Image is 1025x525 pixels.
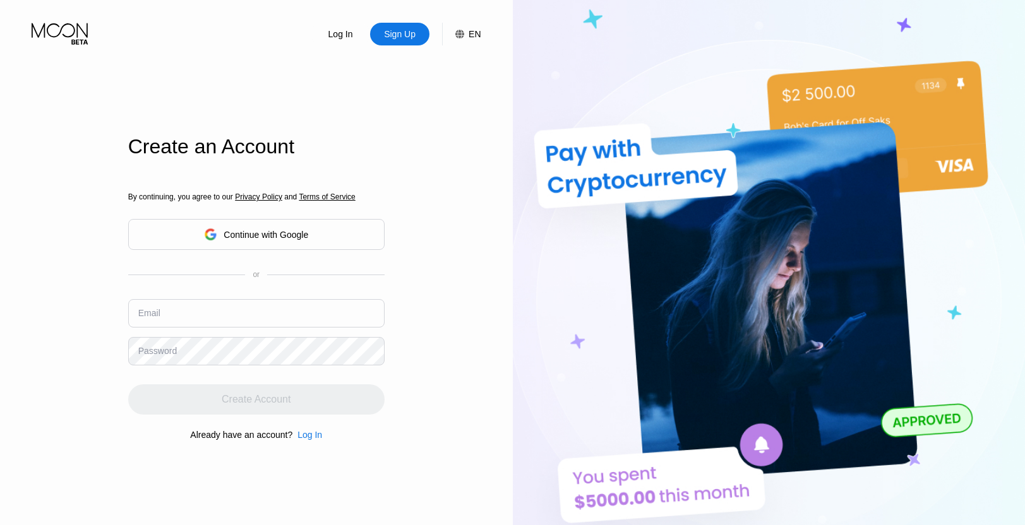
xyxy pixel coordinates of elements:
[128,135,385,158] div: Create an Account
[383,28,417,40] div: Sign Up
[311,23,370,45] div: Log In
[292,430,322,440] div: Log In
[190,430,292,440] div: Already have an account?
[138,346,177,356] div: Password
[370,23,429,45] div: Sign Up
[442,23,481,45] div: EN
[282,192,299,201] span: and
[235,192,282,201] span: Privacy Policy
[128,192,385,201] div: By continuing, you agree to our
[224,230,308,240] div: Continue with Google
[253,270,260,279] div: or
[297,430,322,440] div: Log In
[299,192,355,201] span: Terms of Service
[138,308,160,318] div: Email
[128,219,385,250] div: Continue with Google
[327,28,354,40] div: Log In
[469,29,481,39] div: EN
